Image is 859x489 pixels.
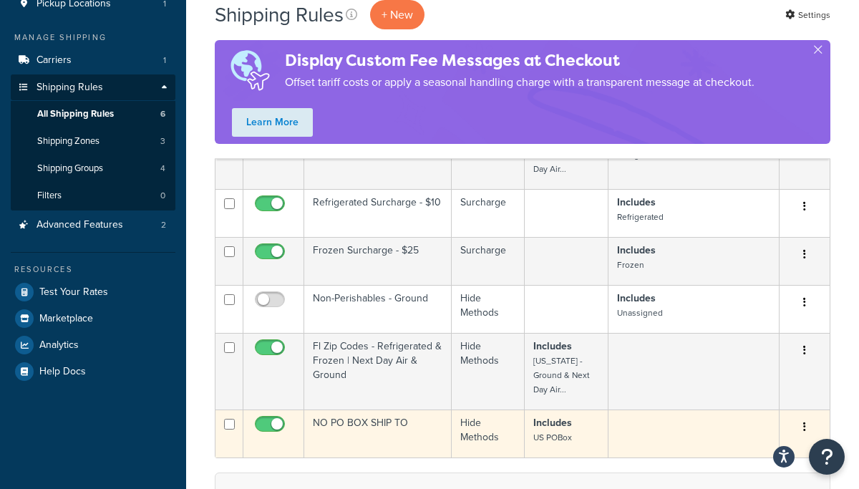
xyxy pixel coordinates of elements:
a: Shipping Groups 4 [11,155,175,182]
a: Analytics [11,332,175,358]
div: Manage Shipping [11,32,175,44]
td: Refrigerated Surcharge - $10 [304,189,452,237]
span: 0 [160,190,165,202]
small: Frozen [617,258,644,271]
small: [US_STATE] - Ground & Next Day Air... [533,354,589,396]
strong: Includes [617,291,656,306]
a: Advanced Features 2 [11,212,175,238]
a: Shipping Zones 3 [11,128,175,155]
td: Hide Methods [452,333,525,410]
td: NO PO BOX SHIP TO [304,410,452,457]
a: Carriers 1 [11,47,175,74]
td: Hide Methods [452,285,525,333]
small: Unassigned [617,306,663,319]
div: Resources [11,263,175,276]
strong: Includes [617,195,656,210]
td: Hide Methods [452,410,525,457]
strong: Includes [533,339,572,354]
a: Help Docs [11,359,175,384]
span: Test Your Rates [39,286,108,299]
strong: Includes [533,415,572,430]
td: Surcharge [452,237,525,285]
span: Shipping Rules [37,82,103,94]
span: Marketplace [39,313,93,325]
a: Filters 0 [11,183,175,209]
span: Carriers [37,54,72,67]
strong: Includes [617,243,656,258]
td: Surcharge [452,189,525,237]
li: Carriers [11,47,175,74]
li: All Shipping Rules [11,101,175,127]
td: Frozen Surcharge - $25 [304,237,452,285]
a: Shipping Rules [11,74,175,101]
td: Non-Perishables - Ground [304,285,452,333]
span: Shipping Groups [37,163,103,175]
button: Open Resource Center [809,439,845,475]
span: 4 [160,163,165,175]
h1: Shipping Rules [215,1,344,29]
span: 2 [161,219,166,231]
li: Shipping Groups [11,155,175,182]
li: Filters [11,183,175,209]
span: Filters [37,190,62,202]
a: All Shipping Rules 6 [11,101,175,127]
span: All Shipping Rules [37,108,114,120]
p: Offset tariff costs or apply a seasonal handling charge with a transparent message at checkout. [285,72,754,92]
li: Shipping Zones [11,128,175,155]
a: Settings [785,5,830,25]
span: 6 [160,108,165,120]
img: duties-banner-06bc72dcb5fe05cb3f9472aba00be2ae8eb53ab6f0d8bb03d382ba314ac3c341.png [215,40,285,101]
td: Fl Zip Codes - Refrigerated & Frozen | Next Day Air & Ground [304,333,452,410]
li: Shipping Rules [11,74,175,210]
small: Refrigerated [617,210,664,223]
span: Analytics [39,339,79,352]
a: Learn More [232,108,313,137]
span: 3 [160,135,165,147]
span: Advanced Features [37,219,123,231]
span: 1 [163,54,166,67]
span: Help Docs [39,366,86,378]
a: Test Your Rates [11,279,175,305]
a: Marketplace [11,306,175,331]
small: US POBox [533,431,572,444]
span: Shipping Zones [37,135,100,147]
h4: Display Custom Fee Messages at Checkout [285,49,754,72]
li: Advanced Features [11,212,175,238]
